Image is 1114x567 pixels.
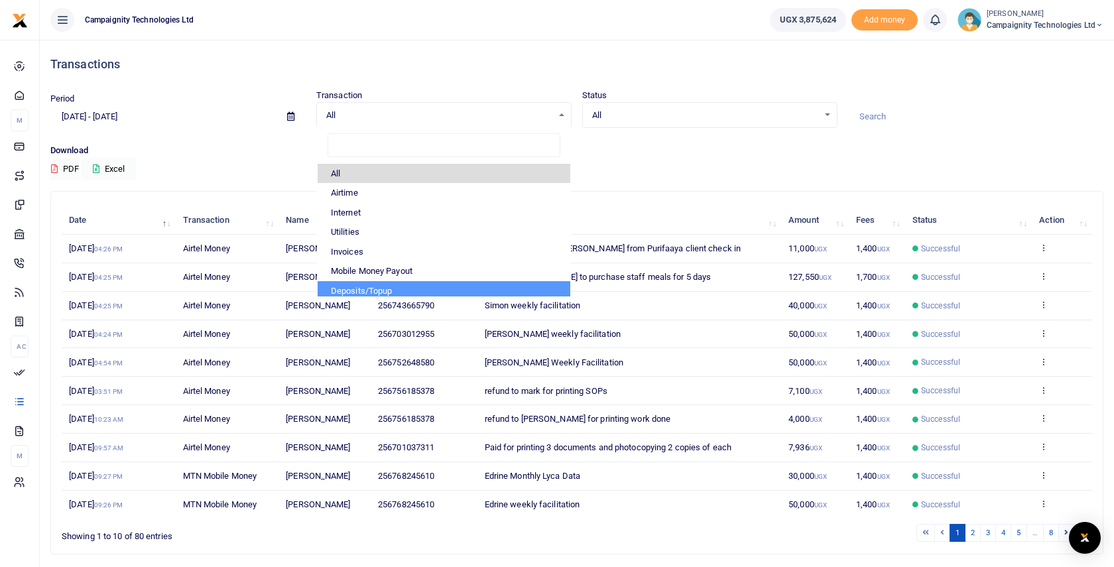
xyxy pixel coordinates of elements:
[286,329,350,339] span: [PERSON_NAME]
[814,473,827,480] small: UGX
[378,499,434,509] span: 256768245610
[62,206,175,235] th: Date: activate to sort column descending
[921,442,960,454] span: Successful
[921,271,960,283] span: Successful
[69,357,123,367] span: [DATE]
[765,8,851,32] li: Wallet ballance
[183,471,257,481] span: MTN Mobile Money
[877,245,890,253] small: UGX
[183,442,230,452] span: Airtel Money
[877,331,890,338] small: UGX
[94,302,123,310] small: 04:25 PM
[856,329,890,339] span: 1,400
[183,272,230,282] span: Airtel Money
[788,300,827,310] span: 40,000
[94,245,123,253] small: 04:26 PM
[877,444,890,452] small: UGX
[995,524,1011,542] a: 4
[50,158,80,180] button: PDF
[286,386,350,396] span: [PERSON_NAME]
[286,243,350,253] span: [PERSON_NAME]
[1043,524,1059,542] a: 8
[69,243,123,253] span: [DATE]
[286,300,350,310] span: [PERSON_NAME]
[11,109,29,131] li: M
[848,105,1103,128] input: Search
[485,471,580,481] span: Edrine Monthly Lyca Data
[810,444,822,452] small: UGX
[50,105,277,128] input: select period
[485,329,621,339] span: [PERSON_NAME] weekly facilitation
[50,92,75,105] label: Period
[485,414,671,424] span: refund to [PERSON_NAME] for printing work done
[485,272,712,282] span: sent to [PERSON_NAME] to purchase staff meals for 5 days
[877,359,890,367] small: UGX
[1032,206,1092,235] th: Action: activate to sort column ascending
[62,523,486,543] div: Showing 1 to 10 of 80 entries
[94,388,123,395] small: 03:51 PM
[11,336,29,357] li: Ac
[921,300,960,312] span: Successful
[987,9,1103,20] small: [PERSON_NAME]
[877,501,890,509] small: UGX
[183,386,230,396] span: Airtel Money
[856,414,890,424] span: 1,400
[316,89,362,102] label: Transaction
[50,144,1103,158] p: Download
[318,242,570,262] li: Invoices
[877,302,890,310] small: UGX
[485,499,580,509] span: Edrine weekly facilitation
[286,357,350,367] span: [PERSON_NAME]
[485,300,581,310] span: Simon weekly facilitation
[788,499,827,509] span: 50,000
[851,9,918,31] span: Add money
[856,300,890,310] span: 1,400
[485,243,741,253] span: Transport refund to [PERSON_NAME] from Purifaaya client check in
[378,442,434,452] span: 256701037311
[921,470,960,482] span: Successful
[378,386,434,396] span: 256756185378
[11,445,29,467] li: M
[987,19,1103,31] span: Campaignity Technologies Ltd
[485,442,731,452] span: Paid for printing 3 documents and photocopying 2 copies of each
[69,300,123,310] span: [DATE]
[183,243,230,253] span: Airtel Money
[788,272,832,282] span: 127,550
[69,272,123,282] span: [DATE]
[814,359,827,367] small: UGX
[810,416,822,423] small: UGX
[1011,524,1026,542] a: 5
[856,243,890,253] span: 1,400
[877,416,890,423] small: UGX
[69,471,123,481] span: [DATE]
[183,414,230,424] span: Airtel Money
[851,9,918,31] li: Toup your wallet
[877,388,890,395] small: UGX
[788,357,827,367] span: 50,000
[788,329,827,339] span: 50,000
[286,414,350,424] span: [PERSON_NAME]
[183,357,230,367] span: Airtel Money
[12,13,28,29] img: logo-small
[856,499,890,509] span: 1,400
[82,158,136,180] button: Excel
[69,329,123,339] span: [DATE]
[851,14,918,24] a: Add money
[50,57,1103,72] h4: Transactions
[378,414,434,424] span: 256756185378
[183,329,230,339] span: Airtel Money
[318,203,570,223] li: Internet
[780,13,836,27] span: UGX 3,875,624
[921,499,960,511] span: Successful
[921,413,960,425] span: Successful
[814,501,827,509] small: UGX
[318,222,570,242] li: Utilities
[318,164,570,184] li: All
[278,206,371,235] th: Name: activate to sort column ascending
[788,414,822,424] span: 4,000
[69,499,123,509] span: [DATE]
[318,183,570,203] li: Airtime
[69,442,123,452] span: [DATE]
[378,329,434,339] span: 256703012955
[286,442,350,452] span: [PERSON_NAME]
